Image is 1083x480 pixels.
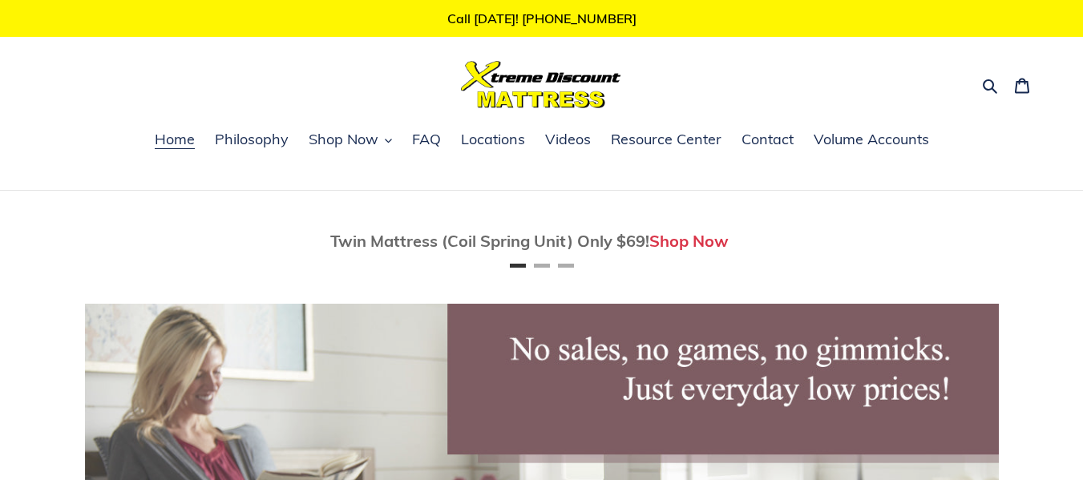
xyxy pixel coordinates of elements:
[461,61,621,108] img: Xtreme Discount Mattress
[147,128,203,152] a: Home
[649,231,729,251] a: Shop Now
[330,231,649,251] span: Twin Mattress (Coil Spring Unit) Only $69!
[806,128,937,152] a: Volume Accounts
[611,130,721,149] span: Resource Center
[545,130,591,149] span: Videos
[412,130,441,149] span: FAQ
[215,130,289,149] span: Philosophy
[461,130,525,149] span: Locations
[733,128,802,152] a: Contact
[537,128,599,152] a: Videos
[404,128,449,152] a: FAQ
[814,130,929,149] span: Volume Accounts
[301,128,400,152] button: Shop Now
[453,128,533,152] a: Locations
[207,128,297,152] a: Philosophy
[155,130,195,149] span: Home
[510,264,526,268] button: Page 1
[534,264,550,268] button: Page 2
[309,130,378,149] span: Shop Now
[742,130,794,149] span: Contact
[558,264,574,268] button: Page 3
[603,128,729,152] a: Resource Center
